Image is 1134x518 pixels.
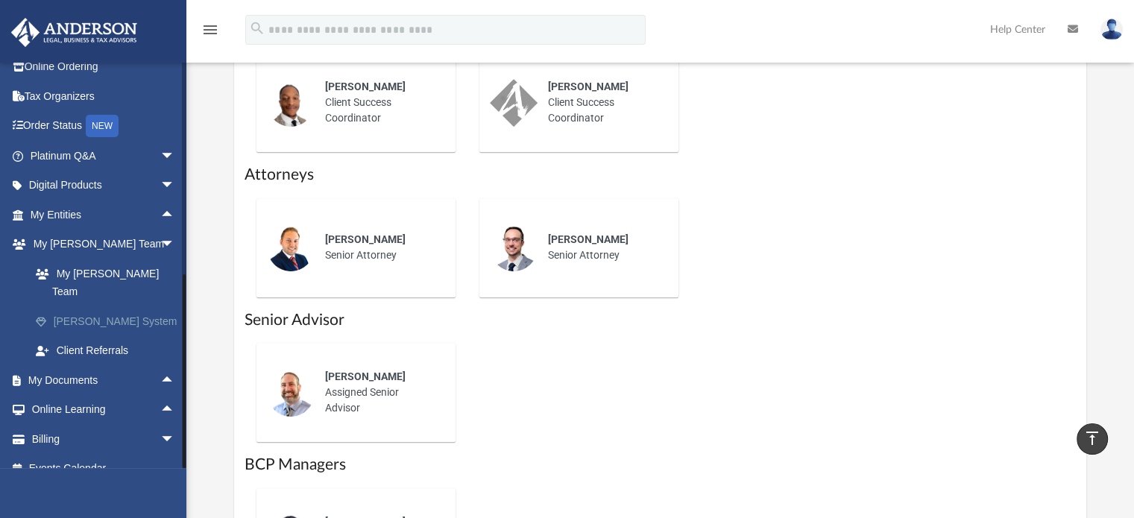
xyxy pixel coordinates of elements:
[267,369,315,417] img: thumbnail
[160,395,190,426] span: arrow_drop_up
[160,424,190,455] span: arrow_drop_down
[10,230,198,259] a: My [PERSON_NAME] Teamarrow_drop_down
[160,200,190,230] span: arrow_drop_up
[267,79,315,127] img: thumbnail
[160,171,190,201] span: arrow_drop_down
[548,80,629,92] span: [PERSON_NAME]
[10,141,198,171] a: Platinum Q&Aarrow_drop_down
[160,230,190,260] span: arrow_drop_down
[160,141,190,171] span: arrow_drop_down
[21,306,198,336] a: [PERSON_NAME] System
[160,365,190,396] span: arrow_drop_up
[315,69,445,136] div: Client Success Coordinator
[538,221,668,274] div: Senior Attorney
[10,111,198,142] a: Order StatusNEW
[10,171,198,200] a: Digital Productsarrow_drop_down
[538,69,668,136] div: Client Success Coordinator
[201,21,219,39] i: menu
[325,370,406,382] span: [PERSON_NAME]
[10,200,198,230] a: My Entitiesarrow_drop_up
[7,18,142,47] img: Anderson Advisors Platinum Portal
[249,20,265,37] i: search
[325,80,406,92] span: [PERSON_NAME]
[315,359,445,426] div: Assigned Senior Advisor
[201,28,219,39] a: menu
[245,164,1077,186] h1: Attorneys
[21,336,198,366] a: Client Referrals
[245,454,1077,476] h1: BCP Managers
[325,233,406,245] span: [PERSON_NAME]
[86,115,119,137] div: NEW
[315,221,445,274] div: Senior Attorney
[1077,423,1108,455] a: vertical_align_top
[21,259,190,306] a: My [PERSON_NAME] Team
[548,233,629,245] span: [PERSON_NAME]
[490,224,538,271] img: thumbnail
[1100,19,1123,40] img: User Pic
[10,365,190,395] a: My Documentsarrow_drop_up
[1083,429,1101,447] i: vertical_align_top
[10,395,190,425] a: Online Learningarrow_drop_up
[10,81,198,111] a: Tax Organizers
[490,79,538,127] img: thumbnail
[10,424,198,454] a: Billingarrow_drop_down
[10,52,198,82] a: Online Ordering
[245,309,1077,331] h1: Senior Advisor
[10,454,198,484] a: Events Calendar
[267,224,315,271] img: thumbnail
